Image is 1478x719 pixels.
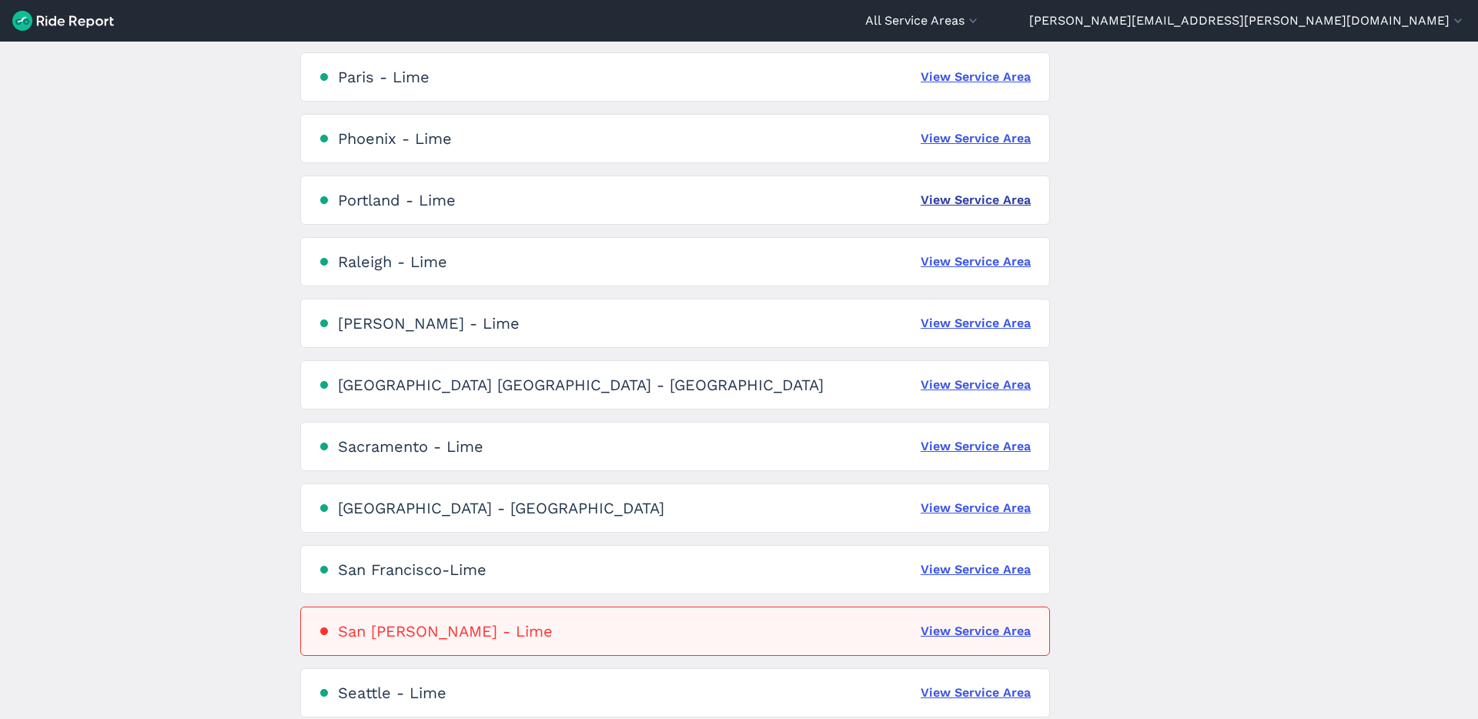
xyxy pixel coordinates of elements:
div: Portland - Lime [338,191,456,209]
div: Raleigh - Lime [338,252,447,271]
div: [PERSON_NAME] - Lime [338,314,520,333]
a: View Service Area [921,499,1031,517]
div: Paris - Lime [338,68,430,86]
a: View Service Area [921,129,1031,148]
a: View Service Area [921,191,1031,209]
a: View Service Area [921,622,1031,640]
div: [GEOGRAPHIC_DATA] - [GEOGRAPHIC_DATA] [338,499,664,517]
a: View Service Area [921,68,1031,86]
div: Seattle - Lime [338,684,446,702]
a: View Service Area [921,376,1031,394]
button: [PERSON_NAME][EMAIL_ADDRESS][PERSON_NAME][DOMAIN_NAME] [1029,12,1466,30]
div: Phoenix - Lime [338,129,452,148]
div: [GEOGRAPHIC_DATA] [GEOGRAPHIC_DATA] - [GEOGRAPHIC_DATA] [338,376,824,394]
a: View Service Area [921,314,1031,333]
a: View Service Area [921,560,1031,579]
button: All Service Areas [865,12,981,30]
a: View Service Area [921,437,1031,456]
div: San Francisco-Lime [338,560,487,579]
div: Sacramento - Lime [338,437,483,456]
a: View Service Area [921,684,1031,702]
div: San [PERSON_NAME] - Lime [338,622,553,640]
a: View Service Area [921,252,1031,271]
img: Ride Report [12,11,114,31]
